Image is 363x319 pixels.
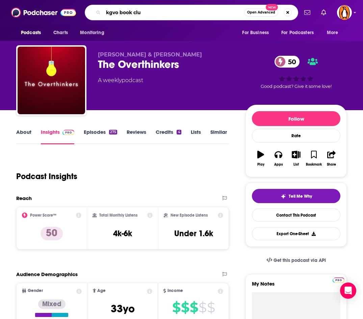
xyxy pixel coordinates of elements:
[244,8,278,17] button: Open AdvancedNew
[252,208,340,222] a: Contact This Podcast
[97,289,106,293] span: Age
[41,129,74,144] a: InsightsPodchaser Pro
[333,277,344,283] img: Podchaser Pro
[210,129,227,144] a: Similar
[16,271,78,277] h2: Audience Demographics
[98,76,143,84] div: A weekly podcast
[113,228,132,239] h3: 4k-6k
[252,280,340,292] label: My Notes
[167,289,183,293] span: Income
[277,26,323,39] button: open menu
[181,302,189,313] span: $
[252,111,340,126] button: Follow
[38,299,66,309] div: Mixed
[252,189,340,203] button: tell me why sparkleTell Me Why
[109,130,117,134] div: 275
[41,227,63,240] p: 50
[199,302,206,313] span: $
[337,5,352,20] img: User Profile
[252,146,269,171] button: Play
[111,302,135,315] span: 33 yo
[252,129,340,143] div: Rate
[327,28,338,38] span: More
[323,146,340,171] button: Share
[274,257,326,263] span: Get this podcast via API
[333,276,344,283] a: Pro website
[322,26,347,39] button: open menu
[237,26,277,39] button: open menu
[21,28,41,38] span: Podcasts
[289,194,312,199] span: Tell Me Why
[11,6,76,19] img: Podchaser - Follow, Share and Rate Podcasts
[274,163,283,167] div: Apps
[337,5,352,20] button: Show profile menu
[30,213,56,218] h2: Power Score™
[275,56,300,68] a: 50
[281,28,314,38] span: For Podcasters
[177,130,181,134] div: 4
[16,171,77,181] h1: Podcast Insights
[75,26,113,39] button: open menu
[281,194,286,199] img: tell me why sparkle
[318,7,329,18] a: Show notifications dropdown
[16,195,32,201] h2: Reach
[281,56,300,68] span: 50
[242,28,269,38] span: For Business
[293,163,299,167] div: List
[171,213,208,218] h2: New Episode Listens
[305,146,322,171] button: Bookmark
[53,28,68,38] span: Charts
[98,51,202,58] span: [PERSON_NAME] & [PERSON_NAME]
[261,84,332,89] span: Good podcast? Give it some love!
[16,26,50,39] button: open menu
[127,129,146,144] a: Reviews
[62,130,74,135] img: Podchaser Pro
[191,129,201,144] a: Lists
[49,26,72,39] a: Charts
[80,28,104,38] span: Monitoring
[172,302,180,313] span: $
[103,7,244,18] input: Search podcasts, credits, & more...
[269,146,287,171] button: Apps
[16,129,31,144] a: About
[261,252,331,269] a: Get this podcast via API
[207,302,215,313] span: $
[156,129,181,144] a: Credits4
[174,228,213,239] h3: Under 1.6k
[99,213,137,218] h2: Total Monthly Listens
[287,146,305,171] button: List
[340,283,356,299] div: Open Intercom Messenger
[245,51,347,93] div: 50Good podcast? Give it some love!
[337,5,352,20] span: Logged in as penguin_portfolio
[18,47,85,114] img: The Overthinkers
[85,5,298,20] div: Search podcasts, credits, & more...
[247,11,275,14] span: Open Advanced
[190,302,198,313] span: $
[306,163,322,167] div: Bookmark
[252,227,340,240] button: Export One-Sheet
[84,129,117,144] a: Episodes275
[302,7,313,18] a: Show notifications dropdown
[266,4,278,10] span: New
[28,289,43,293] span: Gender
[257,163,264,167] div: Play
[327,163,336,167] div: Share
